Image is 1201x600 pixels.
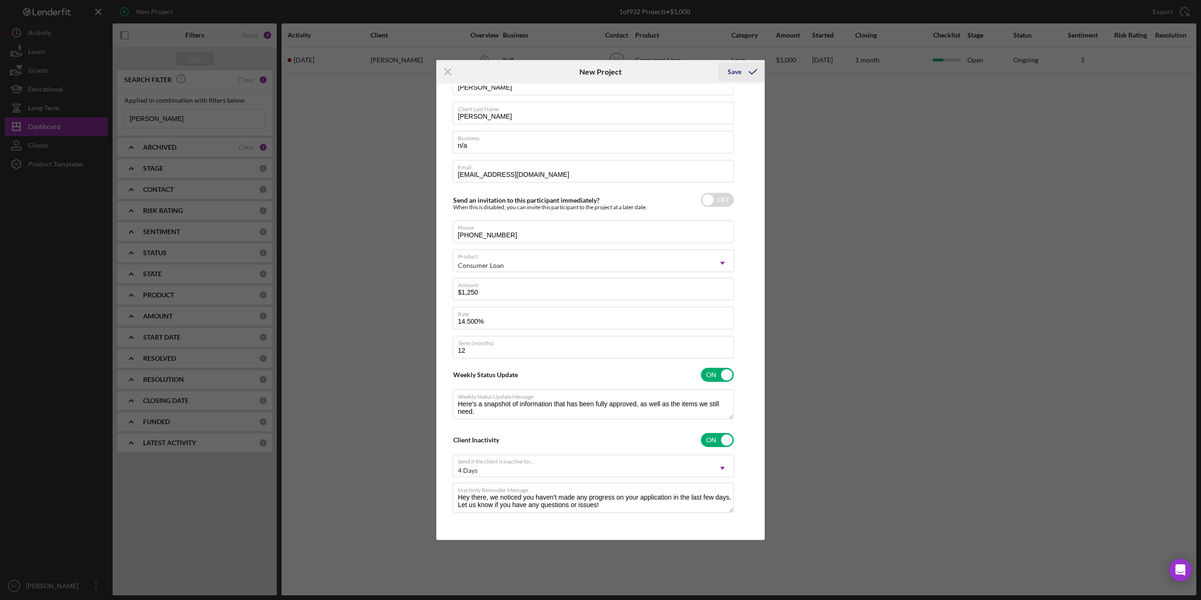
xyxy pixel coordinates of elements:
textarea: Hey there, we noticed you haven't made any progress on your application in the last few days. Let... [453,483,734,513]
label: Rate [458,307,734,318]
div: 4 Days [458,467,478,474]
label: Client Last Name [458,102,734,113]
label: Weekly Status Update Message [458,390,734,400]
div: Open Intercom Messenger [1169,559,1192,581]
div: Save [728,62,741,81]
label: Client Inactivity [453,436,499,444]
label: Inactivity Reminder Message [458,483,734,494]
label: Business [458,131,734,142]
div: When this is disabled, you can invite this participant to the project at a later date. [453,204,647,211]
label: Term (months) [458,336,734,347]
label: Amount [458,278,734,289]
div: Consumer Loan [458,262,504,269]
label: Email [458,160,734,171]
h6: New Project [579,68,622,76]
textarea: Here's a snapshot of information that has been fully approved, as well as the items we still need... [453,389,734,419]
label: Weekly Status Update [453,371,518,379]
label: Phone [458,221,734,231]
button: Save [718,62,765,81]
label: Send an invitation to this participant immediately? [453,196,600,204]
